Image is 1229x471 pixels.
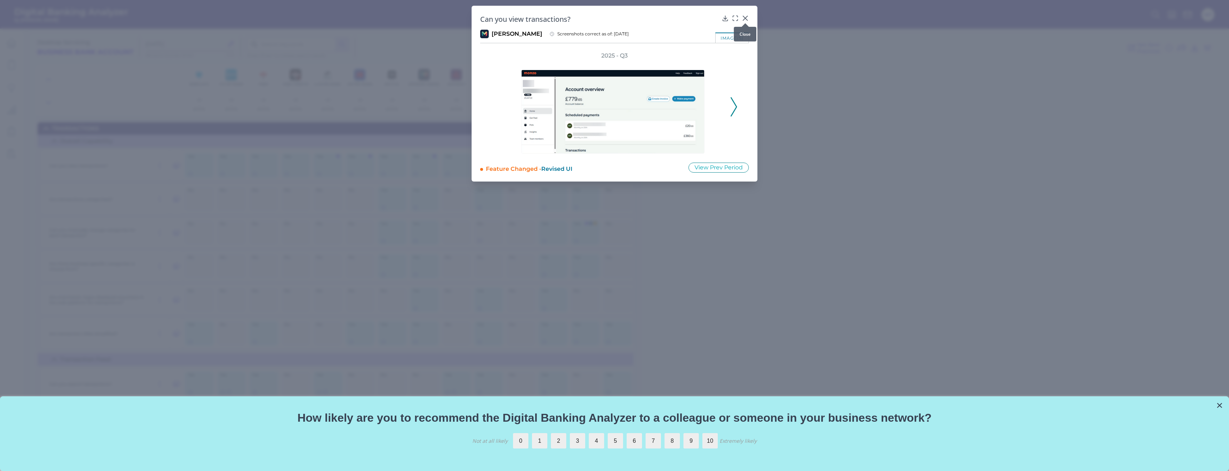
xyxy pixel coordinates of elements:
img: Monzo [480,30,489,38]
div: Close [734,27,756,41]
div: Not at all likely [472,437,508,444]
img: Monzo-SME-Q3-2025-1859-001.png [521,70,705,154]
div: Extremely likely [720,437,757,444]
label: 9 [683,433,699,448]
label: 7 [646,433,661,448]
label: 1 [532,433,547,448]
label: 5 [608,433,623,448]
label: 6 [627,433,642,448]
label: 0 [513,433,528,448]
label: 4 [589,433,604,448]
div: image(s) [715,33,749,43]
span: Revised UI [541,165,572,172]
label: 8 [665,433,680,448]
h2: Can you view transactions? [480,14,719,24]
h3: 2025 - Q3 [601,52,628,60]
span: [PERSON_NAME] [492,30,542,38]
button: View Prev Period [688,163,749,173]
label: 2 [551,433,566,448]
span: Screenshots correct as of: [DATE] [557,31,629,37]
p: How likely are you to recommend the Digital Banking Analyzer to a colleague or someone in your bu... [9,411,1220,425]
div: Feature Changed - [486,162,679,173]
label: 3 [570,433,585,448]
label: 10 [702,433,718,448]
button: Close [1216,400,1223,411]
